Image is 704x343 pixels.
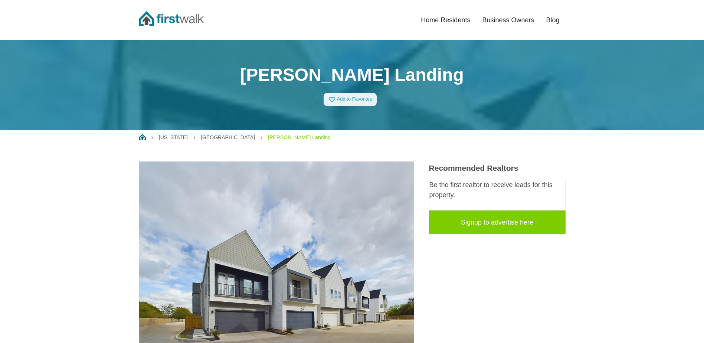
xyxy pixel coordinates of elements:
a: Business Owners [476,12,540,28]
a: [US_STATE] [159,134,188,140]
img: FirstWalk [139,11,204,26]
a: [PERSON_NAME] Landing [268,134,331,140]
a: Blog [540,12,565,28]
h1: [PERSON_NAME] Landing [139,64,566,86]
a: Signup to advertise here [429,210,566,234]
a: Home Residents [415,12,476,28]
a: [GEOGRAPHIC_DATA] [201,134,255,140]
h3: Recommended Realtors [429,163,566,173]
p: Be the first realtor to receive leads for this property. [429,180,565,200]
a: Add to Favorites [324,93,377,106]
span: Add to Favorites [337,97,372,102]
